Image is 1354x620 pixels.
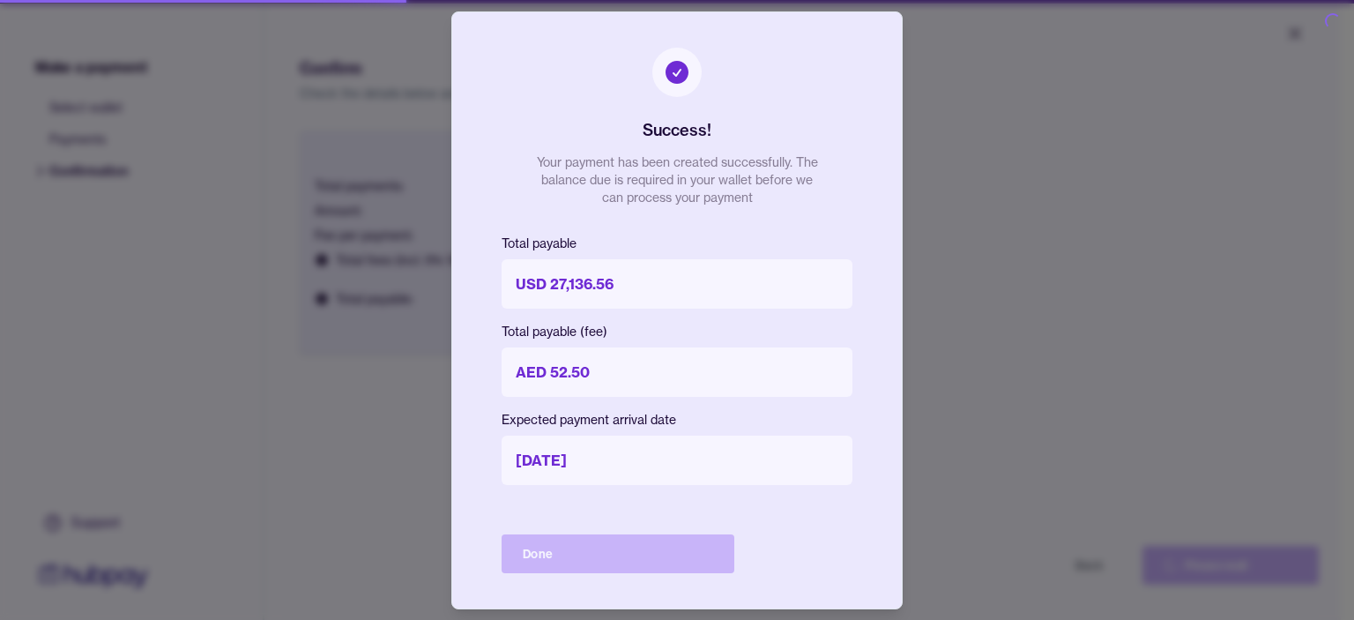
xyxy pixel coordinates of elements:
[502,259,852,309] p: USD 27,136.56
[502,411,852,429] p: Expected payment arrival date
[502,436,852,485] p: [DATE]
[643,118,711,143] h2: Success!
[502,323,852,340] p: Total payable (fee)
[502,347,852,397] p: AED 52.50
[536,153,818,206] p: Your payment has been created successfully. The balance due is required in your wallet before we ...
[502,235,852,252] p: Total payable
